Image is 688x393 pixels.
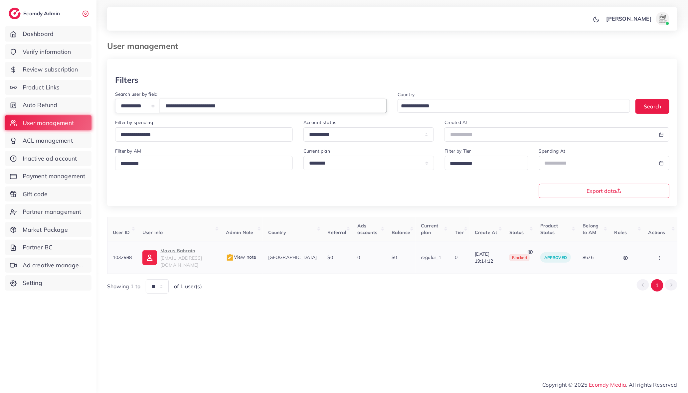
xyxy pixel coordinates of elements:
[5,80,91,95] a: Product Links
[23,190,48,198] span: Gift code
[421,223,438,235] span: Current plan
[5,187,91,202] a: Gift code
[113,229,130,235] span: User ID
[5,275,91,291] a: Setting
[268,229,286,235] span: Country
[23,154,77,163] span: Inactive ad account
[9,8,21,19] img: logo
[107,283,140,290] span: Showing 1 to
[448,159,520,169] input: Search for option
[357,254,360,260] span: 0
[142,247,215,268] a: Maxus Bahrain[EMAIL_ADDRESS][DOMAIN_NAME]
[5,133,91,148] a: ACL management
[398,91,415,98] label: Country
[118,159,284,169] input: Search for option
[268,254,317,260] span: [GEOGRAPHIC_DATA]
[23,172,86,181] span: Payment management
[226,229,254,235] span: Admin Note
[23,30,54,38] span: Dashboard
[23,225,68,234] span: Market Package
[107,41,183,51] h3: User management
[602,12,672,25] a: [PERSON_NAME]avatar
[142,229,163,235] span: User info
[5,44,91,60] a: Verify information
[589,381,626,388] a: Ecomdy Media
[115,148,141,154] label: Filter by AM
[392,254,397,260] span: $0
[455,254,457,260] span: 0
[328,254,333,260] span: $0
[160,255,202,268] span: [EMAIL_ADDRESS][DOMAIN_NAME]
[174,283,202,290] span: of 1 user(s)
[445,148,471,154] label: Filter by Tier
[455,229,464,235] span: Tier
[5,169,91,184] a: Payment management
[5,97,91,113] a: Auto Refund
[5,62,91,77] a: Review subscription
[226,254,256,260] span: View note
[583,254,594,260] span: 8676
[656,12,669,25] img: avatar
[115,156,293,170] div: Search for option
[539,148,566,154] label: Spending At
[115,75,138,85] h3: Filters
[23,65,78,74] span: Review subscription
[5,26,91,42] a: Dashboard
[539,184,670,198] button: Export data
[23,261,86,270] span: Ad creative management
[606,15,652,23] p: [PERSON_NAME]
[587,188,621,194] span: Export data
[445,156,528,170] div: Search for option
[23,10,62,17] h2: Ecomdy Admin
[444,119,468,126] label: Created At
[23,279,42,287] span: Setting
[583,223,599,235] span: Belong to AM
[226,254,234,262] img: admin_note.cdd0b510.svg
[115,127,293,142] div: Search for option
[142,250,157,265] img: ic-user-info.36bf1079.svg
[399,101,621,111] input: Search for option
[509,229,524,235] span: Status
[23,243,53,252] span: Partner BC
[614,229,627,235] span: Roles
[5,258,91,273] a: Ad creative management
[160,247,215,255] p: Maxus Bahrain
[328,229,347,235] span: Referral
[392,229,410,235] span: Balance
[9,8,62,19] a: logoEcomdy Admin
[540,223,558,235] span: Product Status
[475,229,497,235] span: Create At
[23,48,71,56] span: Verify information
[23,119,74,127] span: User management
[5,222,91,237] a: Market Package
[544,255,567,260] span: approved
[651,279,663,292] button: Go to page 1
[115,91,157,97] label: Search user by field
[421,254,441,260] span: regular_1
[5,151,91,166] a: Inactive ad account
[5,240,91,255] a: Partner BC
[113,254,132,260] span: 1032988
[23,83,60,92] span: Product Links
[475,251,499,264] span: [DATE] 19:14:12
[5,204,91,219] a: Partner management
[118,130,284,140] input: Search for option
[637,279,677,292] ul: Pagination
[23,207,82,216] span: Partner management
[398,99,630,113] div: Search for option
[542,381,677,389] span: Copyright © 2025
[303,119,336,126] label: Account status
[626,381,677,389] span: , All rights Reserved
[648,229,665,235] span: Actions
[303,148,330,154] label: Current plan
[115,119,153,126] label: Filter by spending
[23,101,58,109] span: Auto Refund
[23,136,73,145] span: ACL management
[635,99,669,113] button: Search
[357,223,377,235] span: Ads accounts
[5,115,91,131] a: User management
[509,254,530,261] span: blocked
